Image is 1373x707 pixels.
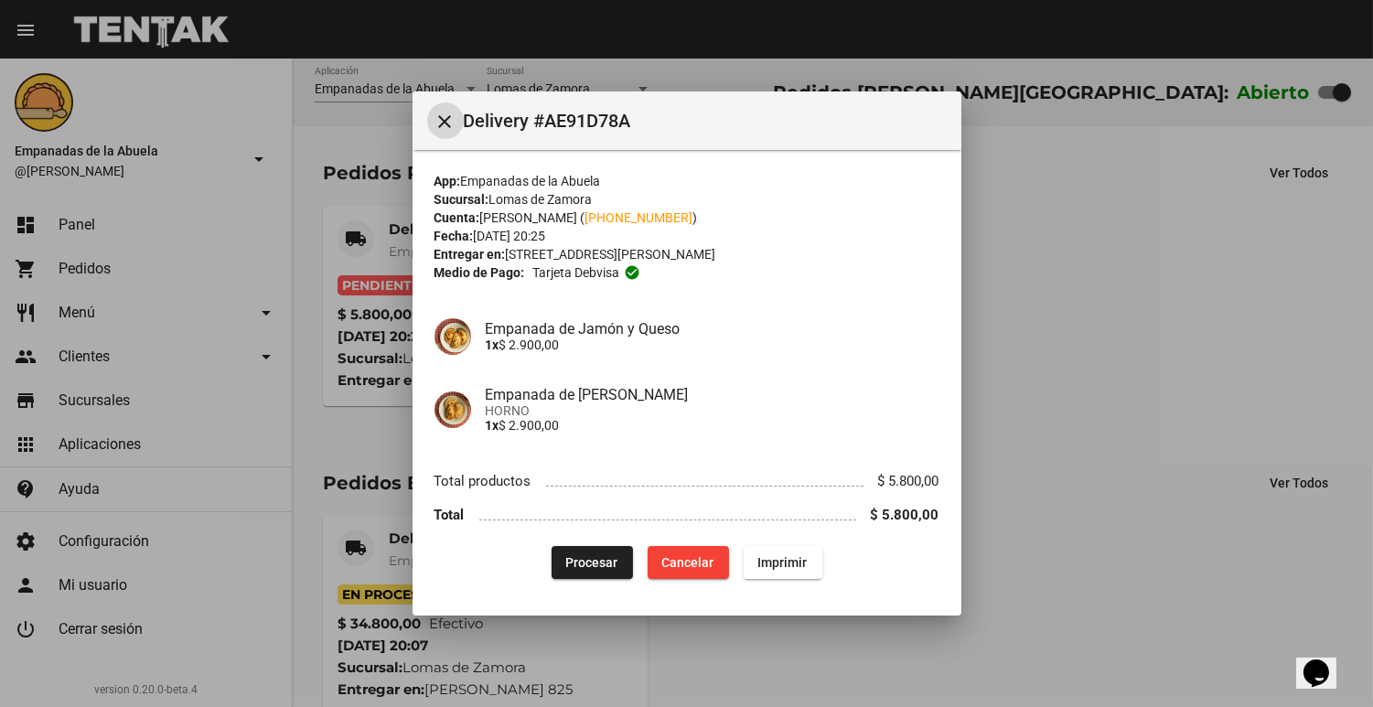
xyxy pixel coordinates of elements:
[434,172,939,190] div: Empanadas de la Abuela
[532,263,619,282] span: Tarjeta debvisa
[486,386,939,403] h4: Empanada de [PERSON_NAME]
[552,546,633,579] button: Procesar
[662,555,714,570] span: Cancelar
[486,337,499,352] b: 1x
[434,174,461,188] strong: App:
[434,111,456,133] mat-icon: Cerrar
[486,320,939,337] h4: Empanada de Jamón y Queso
[434,192,489,207] strong: Sucursal:
[486,418,499,433] b: 1x
[486,337,939,352] p: $ 2.900,00
[486,403,939,418] span: HORNO
[434,318,471,355] img: 72c15bfb-ac41-4ae4-a4f2-82349035ab42.jpg
[434,263,525,282] strong: Medio de Pago:
[434,391,471,428] img: f753fea7-0f09-41b3-9a9e-ddb84fc3b359.jpg
[434,229,474,243] strong: Fecha:
[434,209,939,227] div: [PERSON_NAME] ( )
[464,106,947,135] span: Delivery #AE91D78A
[434,210,480,225] strong: Cuenta:
[434,227,939,245] div: [DATE] 20:25
[744,546,822,579] button: Imprimir
[434,190,939,209] div: Lomas de Zamora
[434,498,939,532] li: Total $ 5.800,00
[486,418,939,433] p: $ 2.900,00
[624,264,640,281] mat-icon: check_circle
[434,465,939,498] li: Total productos $ 5.800,00
[758,555,808,570] span: Imprimir
[585,210,693,225] a: [PHONE_NUMBER]
[648,546,729,579] button: Cancelar
[427,102,464,139] button: Cerrar
[434,245,939,263] div: [STREET_ADDRESS][PERSON_NAME]
[434,247,506,262] strong: Entregar en:
[566,555,618,570] span: Procesar
[1296,634,1355,689] iframe: chat widget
